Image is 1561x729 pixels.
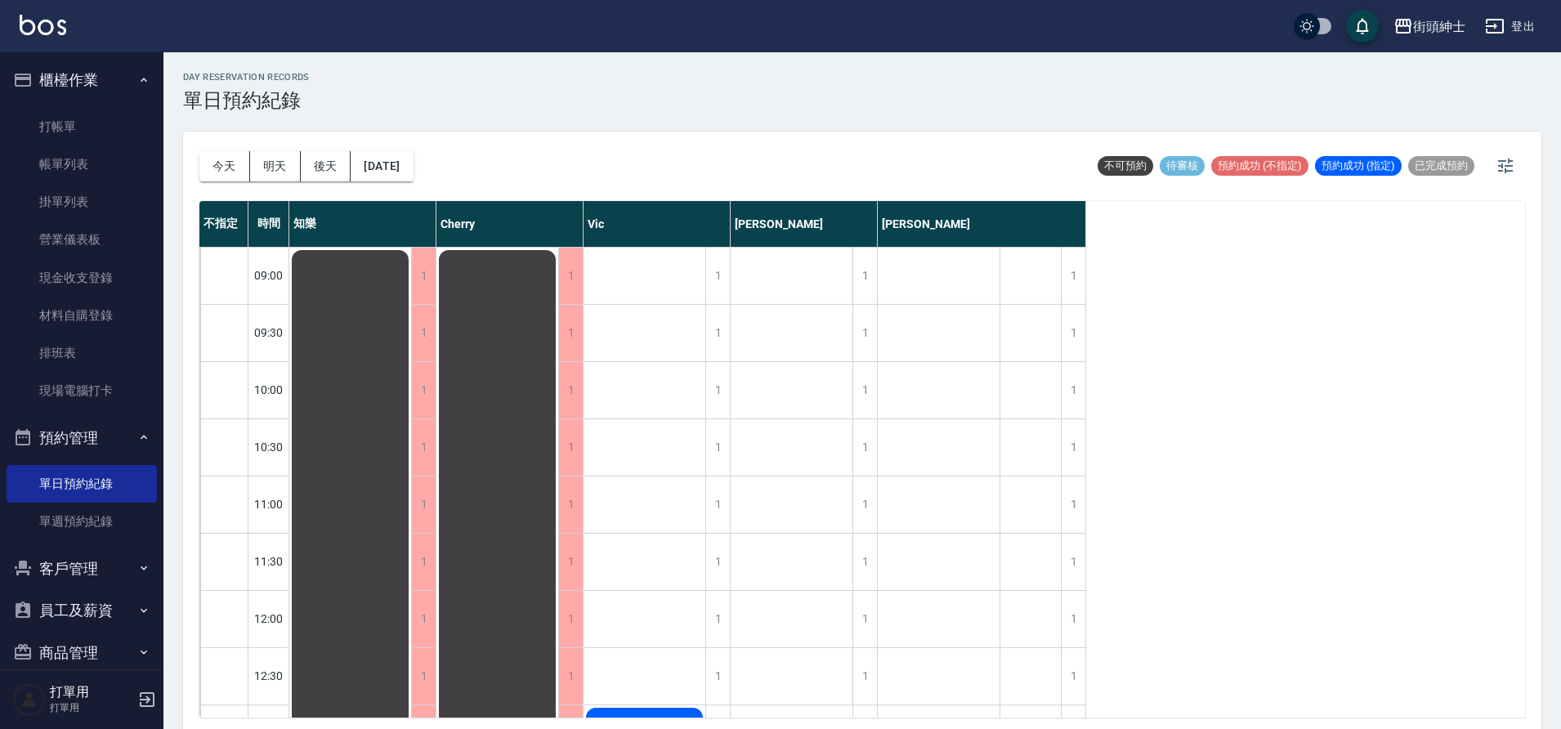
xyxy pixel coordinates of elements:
[411,305,436,361] div: 1
[705,476,730,533] div: 1
[1160,159,1205,173] span: 待審核
[558,419,583,476] div: 1
[50,700,133,715] p: 打單用
[411,248,436,304] div: 1
[558,476,583,533] div: 1
[411,648,436,704] div: 1
[1061,305,1085,361] div: 1
[199,151,250,181] button: 今天
[558,591,583,647] div: 1
[7,59,157,101] button: 櫃檯作業
[7,503,157,540] a: 單週預約紀錄
[852,305,877,361] div: 1
[351,151,413,181] button: [DATE]
[705,534,730,590] div: 1
[1315,159,1402,173] span: 預約成功 (指定)
[1061,362,1085,418] div: 1
[248,418,289,476] div: 10:30
[7,465,157,503] a: 單日預約紀錄
[248,533,289,590] div: 11:30
[705,419,730,476] div: 1
[50,684,133,700] h5: 打單用
[1098,159,1153,173] span: 不可預約
[248,304,289,361] div: 09:30
[248,361,289,418] div: 10:00
[731,201,878,247] div: [PERSON_NAME]
[7,145,157,183] a: 帳單列表
[7,259,157,297] a: 現金收支登錄
[558,248,583,304] div: 1
[878,201,1086,247] div: [PERSON_NAME]
[1061,419,1085,476] div: 1
[411,534,436,590] div: 1
[7,632,157,674] button: 商品管理
[705,248,730,304] div: 1
[558,648,583,704] div: 1
[852,648,877,704] div: 1
[705,362,730,418] div: 1
[852,248,877,304] div: 1
[1061,476,1085,533] div: 1
[705,305,730,361] div: 1
[7,417,157,459] button: 預約管理
[7,297,157,334] a: 材料自購登錄
[7,589,157,632] button: 員工及薪資
[248,201,289,247] div: 時間
[199,201,248,247] div: 不指定
[20,15,66,35] img: Logo
[852,419,877,476] div: 1
[183,89,310,112] h3: 單日預約紀錄
[7,548,157,590] button: 客戶管理
[1408,159,1474,173] span: 已完成預約
[852,591,877,647] div: 1
[852,476,877,533] div: 1
[1387,10,1472,43] button: 街頭紳士
[411,419,436,476] div: 1
[248,476,289,533] div: 11:00
[7,334,157,372] a: 排班表
[1413,16,1465,37] div: 街頭紳士
[7,221,157,258] a: 營業儀表板
[183,72,310,83] h2: day Reservation records
[584,201,731,247] div: Vic
[248,647,289,704] div: 12:30
[1061,248,1085,304] div: 1
[852,362,877,418] div: 1
[705,648,730,704] div: 1
[13,683,46,716] img: Person
[1061,591,1085,647] div: 1
[411,476,436,533] div: 1
[1478,11,1541,42] button: 登出
[1061,534,1085,590] div: 1
[411,591,436,647] div: 1
[1211,159,1308,173] span: 預約成功 (不指定)
[248,247,289,304] div: 09:00
[436,201,584,247] div: Cherry
[558,305,583,361] div: 1
[411,362,436,418] div: 1
[705,591,730,647] div: 1
[7,372,157,409] a: 現場電腦打卡
[248,590,289,647] div: 12:00
[852,534,877,590] div: 1
[558,534,583,590] div: 1
[558,362,583,418] div: 1
[301,151,351,181] button: 後天
[7,183,157,221] a: 掛單列表
[289,201,436,247] div: 知樂
[7,108,157,145] a: 打帳單
[250,151,301,181] button: 明天
[1346,10,1379,42] button: save
[1061,648,1085,704] div: 1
